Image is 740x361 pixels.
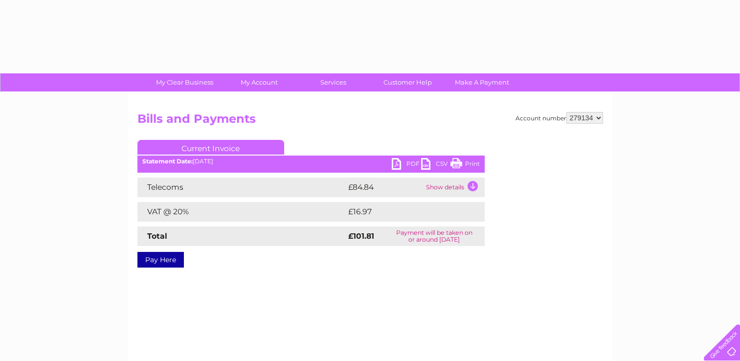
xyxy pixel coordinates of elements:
[137,202,346,222] td: VAT @ 20%
[516,112,603,124] div: Account number
[367,73,448,91] a: Customer Help
[137,140,284,155] a: Current Invoice
[346,178,424,197] td: £84.84
[147,231,167,241] strong: Total
[144,73,225,91] a: My Clear Business
[346,202,464,222] td: £16.97
[392,158,421,172] a: PDF
[384,226,485,246] td: Payment will be taken on or around [DATE]
[442,73,522,91] a: Make A Payment
[142,158,193,165] b: Statement Date:
[348,231,374,241] strong: £101.81
[424,178,485,197] td: Show details
[137,158,485,165] div: [DATE]
[137,112,603,131] h2: Bills and Payments
[450,158,480,172] a: Print
[293,73,374,91] a: Services
[421,158,450,172] a: CSV
[219,73,299,91] a: My Account
[137,252,184,268] a: Pay Here
[137,178,346,197] td: Telecoms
